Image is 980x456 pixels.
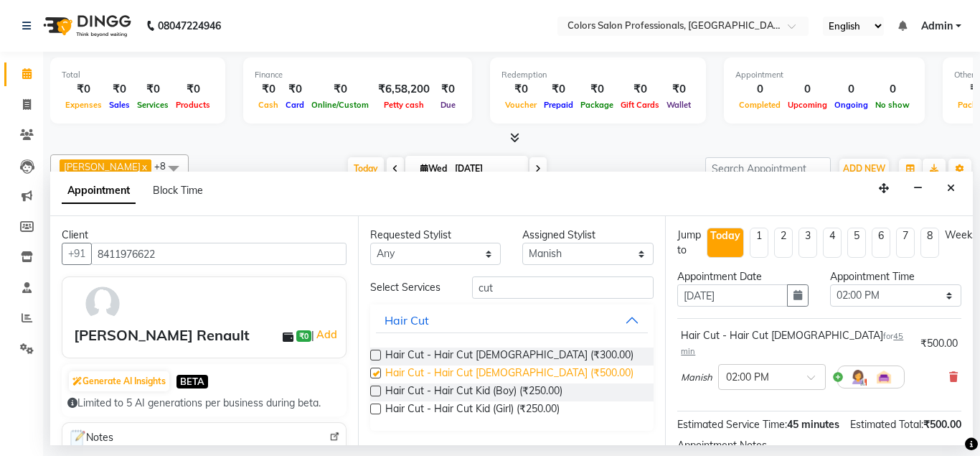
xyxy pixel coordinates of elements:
[677,418,787,431] span: Estimated Service Time:
[64,161,141,172] span: [PERSON_NAME]
[677,228,701,258] div: Jump to
[69,371,169,391] button: Generate AI Insights
[74,325,250,346] div: [PERSON_NAME] Renault
[255,69,461,81] div: Finance
[710,228,740,243] div: Today
[941,177,961,200] button: Close
[663,81,694,98] div: ₹0
[577,81,617,98] div: ₹0
[831,81,872,98] div: 0
[849,368,867,386] img: Hairdresser.png
[920,228,939,258] li: 8
[62,228,347,243] div: Client
[133,100,172,110] span: Services
[617,100,663,110] span: Gift Cards
[677,284,788,307] input: yyyy-mm-dd
[370,228,501,243] div: Requested Stylist
[522,228,654,243] div: Assigned Stylist
[296,330,311,342] span: ₹0
[872,81,913,98] div: 0
[540,81,577,98] div: ₹0
[372,81,435,98] div: ₹6,58,200
[705,157,831,180] input: Search Appointment
[823,228,842,258] li: 4
[158,6,221,46] b: 08047224946
[501,100,540,110] span: Voucher
[311,326,339,343] span: |
[385,366,633,383] span: Hair Cut - Hair Cut [DEMOGRAPHIC_DATA] (₹500.00)
[385,383,562,401] span: Hair Cut - Hair Cut Kid (Boy) (₹250.00)
[172,81,214,98] div: ₹0
[830,269,961,284] div: Appointment Time
[105,81,133,98] div: ₹0
[850,418,923,431] span: Estimated Total:
[750,228,768,258] li: 1
[62,100,105,110] span: Expenses
[872,100,913,110] span: No show
[735,100,784,110] span: Completed
[348,157,384,180] span: Today
[37,6,135,46] img: logo
[774,228,793,258] li: 2
[385,348,633,366] span: Hair Cut - Hair Cut [DEMOGRAPHIC_DATA] (₹300.00)
[435,81,461,98] div: ₹0
[153,184,203,197] span: Block Time
[67,396,341,411] div: Limited to 5 AI generations per business during beta.
[787,418,839,431] span: 45 minutes
[501,81,540,98] div: ₹0
[172,100,214,110] span: Products
[359,280,461,295] div: Select Services
[784,81,831,98] div: 0
[839,159,889,179] button: ADD NEW
[923,418,961,431] span: ₹500.00
[784,100,831,110] span: Upcoming
[735,81,784,98] div: 0
[577,100,617,110] span: Package
[282,81,308,98] div: ₹0
[617,81,663,98] div: ₹0
[798,228,817,258] li: 3
[663,100,694,110] span: Wallet
[417,163,451,174] span: Wed
[896,228,915,258] li: 7
[843,163,885,174] span: ADD NEW
[540,100,577,110] span: Prepaid
[677,438,961,453] div: Appointment Notes
[376,307,649,333] button: Hair Cut
[141,161,147,172] a: x
[105,100,133,110] span: Sales
[314,326,339,343] a: Add
[677,269,809,284] div: Appointment Date
[872,228,890,258] li: 6
[68,429,113,447] span: Notes
[875,368,892,386] img: Interior.png
[920,336,958,351] div: ₹500.00
[921,19,953,34] span: Admin
[681,328,915,358] div: Hair Cut - Hair Cut [DEMOGRAPHIC_DATA]
[385,401,560,419] span: Hair Cut - Hair Cut Kid (Girl) (₹250.00)
[451,158,522,180] input: 2025-09-03
[380,100,428,110] span: Petty cash
[82,283,123,325] img: avatar
[62,81,105,98] div: ₹0
[62,243,92,265] button: +91
[385,312,429,329] div: Hair Cut
[472,276,654,299] input: Search by service name
[91,243,347,265] input: Search by Name/Mobile/Email/Code
[847,228,866,258] li: 5
[501,69,694,81] div: Redemption
[255,81,282,98] div: ₹0
[62,178,136,204] span: Appointment
[945,228,977,243] div: Weeks
[154,160,176,172] span: +8
[735,69,913,81] div: Appointment
[133,81,172,98] div: ₹0
[255,100,282,110] span: Cash
[437,100,459,110] span: Due
[308,100,372,110] span: Online/Custom
[681,371,712,385] span: Manish
[62,69,214,81] div: Total
[308,81,372,98] div: ₹0
[282,100,308,110] span: Card
[831,100,872,110] span: Ongoing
